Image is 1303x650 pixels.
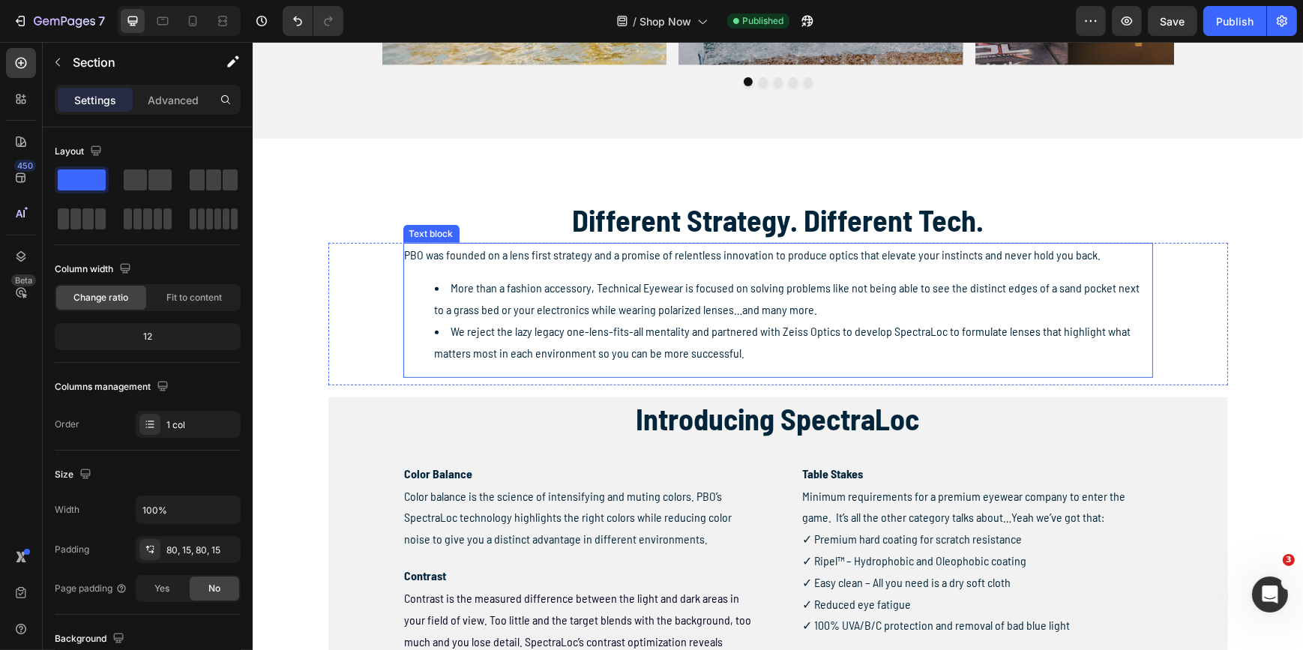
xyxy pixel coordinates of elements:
[1148,6,1197,36] button: Save
[550,444,899,595] p: Minimum requirements for a premium eyewear company to enter the game. It’s all the other category...
[55,259,134,280] div: Column width
[11,274,36,286] div: Beta
[74,291,129,304] span: Change ratio
[55,582,127,595] div: Page padding
[1283,554,1295,566] span: 3
[55,142,105,162] div: Layout
[208,582,220,595] span: No
[55,418,79,431] div: Order
[166,291,222,304] span: Fit to content
[154,582,169,595] span: Yes
[166,418,237,432] div: 1 col
[1252,577,1288,613] iframe: Intercom live chat
[58,326,238,347] div: 12
[633,13,637,29] span: /
[73,53,196,71] p: Section
[98,12,105,30] p: 7
[742,14,783,28] span: Published
[1216,13,1254,29] div: Publish
[55,465,94,485] div: Size
[55,503,79,517] div: Width
[1203,6,1266,36] button: Publish
[55,377,172,397] div: Columns management
[1161,15,1185,28] span: Save
[640,13,691,29] span: Shop Now
[166,544,237,557] div: 80, 15, 80, 15
[550,423,899,441] p: Table Stakes
[152,549,499,628] span: Contrast is the measured difference between the light and dark areas in your field of view. Too l...
[14,160,36,172] div: 450
[136,496,240,523] input: Auto
[55,543,89,556] div: Padding
[74,92,116,108] p: Settings
[6,6,112,36] button: 7
[148,92,199,108] p: Advanced
[283,6,343,36] div: Undo/Redo
[253,42,1303,650] iframe: Design area
[55,629,127,649] div: Background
